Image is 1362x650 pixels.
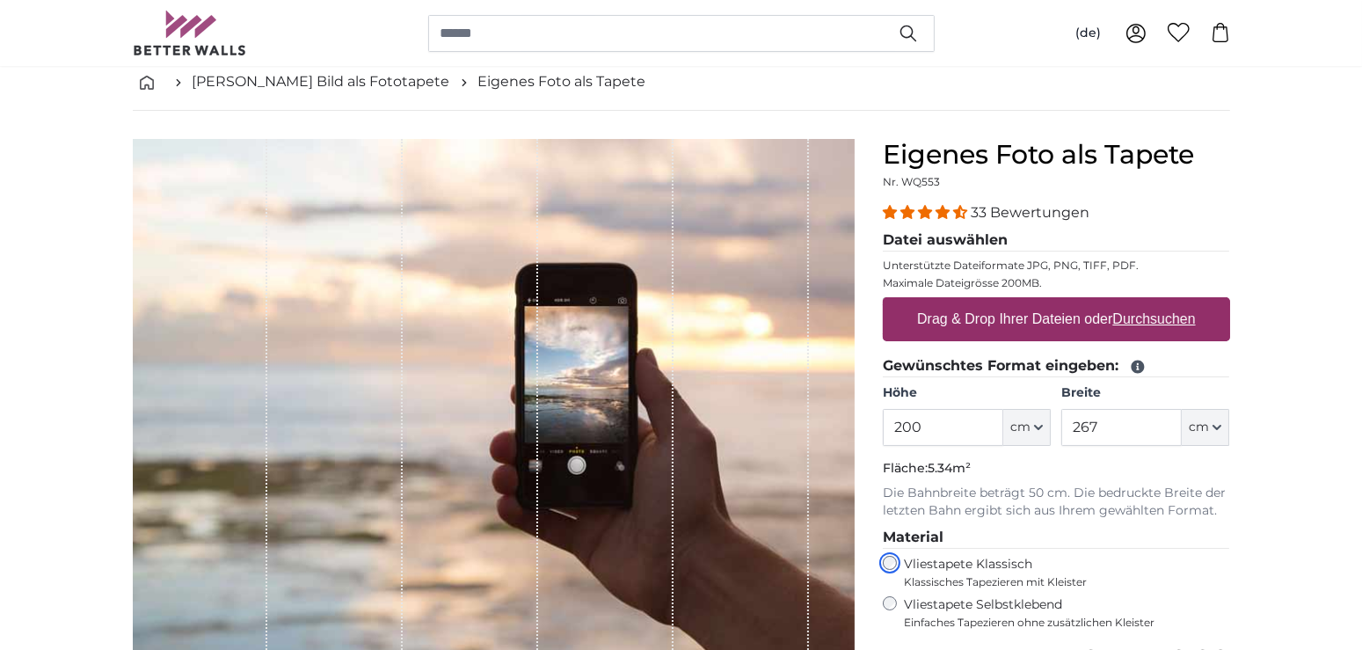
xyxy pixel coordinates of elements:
[928,460,971,476] span: 5.34m²
[883,485,1230,520] p: Die Bahnbreite beträgt 50 cm. Die bedruckte Breite der letzten Bahn ergibt sich aus Ihrem gewählt...
[883,384,1051,402] label: Höhe
[883,355,1230,377] legend: Gewünschtes Format eingeben:
[478,71,646,92] a: Eigenes Foto als Tapete
[193,71,450,92] a: [PERSON_NAME] Bild als Fototapete
[883,259,1230,273] p: Unterstützte Dateiformate JPG, PNG, TIFF, PDF.
[133,11,247,55] img: Betterwalls
[1112,311,1195,326] u: Durchsuchen
[971,204,1089,221] span: 33 Bewertungen
[883,230,1230,252] legend: Datei auswählen
[883,139,1230,171] h1: Eigenes Foto als Tapete
[1010,419,1031,436] span: cm
[904,556,1215,589] label: Vliestapete Klassisch
[1003,409,1051,446] button: cm
[910,302,1203,337] label: Drag & Drop Ihrer Dateien oder
[904,596,1230,630] label: Vliestapete Selbstklebend
[883,276,1230,290] p: Maximale Dateigrösse 200MB.
[1189,419,1209,436] span: cm
[904,616,1230,630] span: Einfaches Tapezieren ohne zusätzlichen Kleister
[1182,409,1229,446] button: cm
[883,460,1230,478] p: Fläche:
[1061,384,1229,402] label: Breite
[1061,18,1115,49] button: (de)
[904,575,1215,589] span: Klassisches Tapezieren mit Kleister
[883,527,1230,549] legend: Material
[883,204,971,221] span: 4.33 stars
[133,54,1230,111] nav: breadcrumbs
[883,175,940,188] span: Nr. WQ553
